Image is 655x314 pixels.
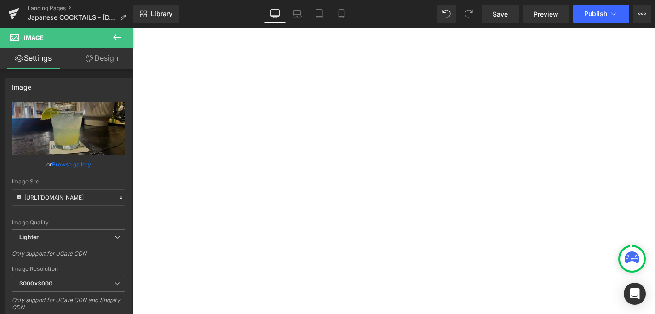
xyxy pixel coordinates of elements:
b: Lighter [19,234,39,240]
a: Landing Pages [28,5,133,12]
div: or [12,160,125,169]
span: Save [493,9,508,19]
div: Open Intercom Messenger [624,283,646,305]
div: Image Src [12,178,125,185]
button: More [633,5,651,23]
a: Browse gallery [52,156,91,172]
span: Publish [584,10,607,17]
div: Image Resolution [12,266,125,272]
div: Only support for UCare CDN [12,250,125,263]
a: New Library [133,5,179,23]
button: Redo [460,5,478,23]
span: Image [24,34,44,41]
span: Library [151,10,172,18]
a: Desktop [264,5,286,23]
input: Link [12,189,125,206]
a: Preview [523,5,569,23]
div: Image [12,78,31,91]
a: Laptop [286,5,308,23]
button: Publish [573,5,629,23]
button: Undo [437,5,456,23]
span: Japanese COCKTAILS - [DATE] [28,14,116,21]
span: Preview [534,9,558,19]
a: Design [69,48,135,69]
a: Tablet [308,5,330,23]
b: 3000x3000 [19,280,52,287]
div: Image Quality [12,219,125,226]
a: Mobile [330,5,352,23]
